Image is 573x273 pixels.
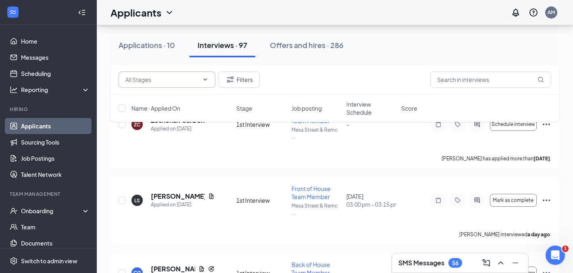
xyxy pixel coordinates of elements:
span: 1 [562,246,569,252]
svg: ComposeMessage [481,258,491,268]
svg: ActiveChat [472,197,482,204]
p: [PERSON_NAME] interviewed . [459,231,551,238]
svg: Tag [453,197,463,204]
iframe: Intercom live chat [546,246,565,265]
span: Interview Schedule [346,100,396,116]
a: Applicants [21,118,90,134]
svg: ChevronDown [165,8,174,17]
a: Talent Network [21,166,90,183]
a: Team [21,219,90,235]
div: Interviews · 97 [198,40,247,50]
button: Mark as complete [490,194,537,207]
div: Reporting [21,86,90,94]
button: Filter Filters [219,71,260,88]
h1: Applicants [110,6,161,19]
svg: WorkstreamLogo [9,8,17,16]
svg: Reapply [208,266,215,272]
svg: Settings [10,257,18,265]
p: Mesa Street & Remc ... [292,202,342,216]
div: Offers and hires · 286 [270,40,344,50]
svg: Document [208,193,215,199]
h3: SMS Messages [398,258,444,267]
h5: [PERSON_NAME] [151,192,205,201]
span: Front of House Team Member [292,185,331,200]
span: 03:00 pm - 03:15 pm [346,200,396,208]
div: Hiring [10,106,88,113]
div: Switch to admin view [21,257,77,265]
svg: Minimize [510,258,520,268]
span: Score [401,104,417,112]
button: ComposeMessage [480,256,493,269]
svg: Notifications [511,8,521,17]
a: Job Postings [21,150,90,166]
svg: Collapse [78,8,86,17]
p: Mesa Street & Remc ... [292,126,342,140]
div: LS [134,197,140,204]
svg: UserCheck [10,207,18,215]
svg: MagnifyingGlass [538,76,544,83]
div: Onboarding [21,207,83,215]
p: [PERSON_NAME] has applied more than . [442,155,551,162]
a: Documents [21,235,90,251]
input: All Stages [125,75,199,84]
svg: Filter [225,75,235,84]
button: Minimize [509,256,522,269]
div: Applied on [DATE] [151,201,215,209]
a: Messages [21,49,90,65]
div: 1st Interview [236,196,286,204]
div: AM [548,9,555,16]
a: Scheduling [21,65,90,82]
b: [DATE] [533,155,550,162]
svg: Note [433,197,443,204]
span: Stage [236,104,252,112]
input: Search in interviews [430,71,551,88]
b: a day ago [527,231,550,237]
svg: QuestionInfo [529,8,538,17]
div: [DATE] [346,192,396,208]
button: ChevronUp [494,256,507,269]
svg: ChevronDown [202,76,208,83]
span: Name · Applied On [131,104,180,112]
svg: Ellipses [542,195,551,205]
a: Home [21,33,90,49]
div: Applications · 10 [119,40,175,50]
a: Sourcing Tools [21,134,90,150]
svg: ChevronUp [496,258,506,268]
div: Team Management [10,191,88,197]
span: Job posting [292,104,322,112]
svg: Document [198,266,205,272]
span: Mark as complete [493,197,533,203]
div: 56 [452,260,458,267]
svg: Analysis [10,86,18,94]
